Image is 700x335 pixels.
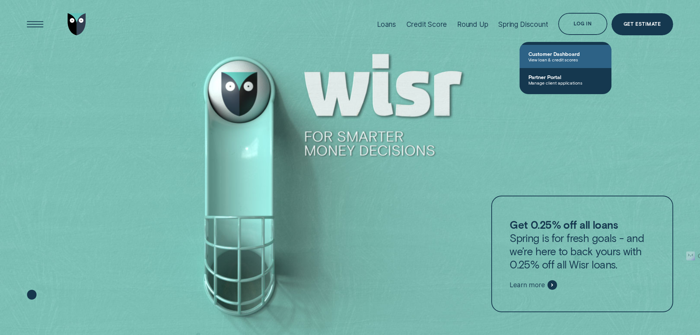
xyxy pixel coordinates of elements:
button: Open Menu [24,13,46,35]
span: Partner Portal [528,74,603,80]
div: Loans [377,20,396,29]
div: Round Up [457,20,488,29]
div: Spring Discount [498,20,548,29]
a: Customer DashboardView loan & credit scores [520,45,611,68]
a: Partner PortalManage client applications [520,68,611,91]
div: Credit Score [406,20,447,29]
p: Spring is for fresh goals - and we’re here to back yours with 0.25% off all Wisr loans. [510,218,654,271]
a: Get 0.25% off all loansSpring is for fresh goals - and we’re here to back yours with 0.25% off al... [491,196,673,313]
span: Manage client applications [528,80,603,85]
span: Customer Dashboard [528,51,603,57]
strong: Get 0.25% off all loans [510,218,618,231]
a: Get Estimate [611,13,673,35]
span: Learn more [510,281,545,289]
span: View loan & credit scores [528,57,603,62]
img: Wisr [68,13,86,35]
button: Log in [558,13,607,35]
